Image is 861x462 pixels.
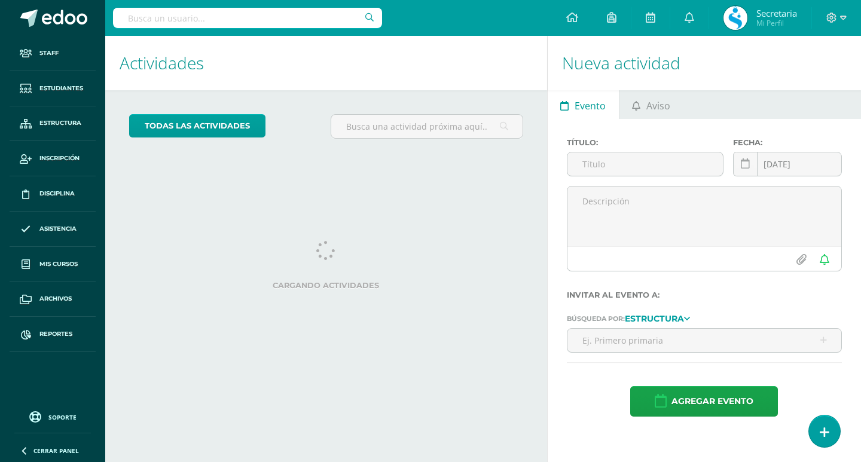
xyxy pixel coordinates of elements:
[39,224,77,234] span: Asistencia
[14,408,91,424] a: Soporte
[39,48,59,58] span: Staff
[567,152,723,176] input: Título
[39,84,83,93] span: Estudiantes
[129,114,265,137] a: todas las Actividades
[756,18,797,28] span: Mi Perfil
[756,7,797,19] span: Secretaria
[723,6,747,30] img: 7ca4a2cca2c7d0437e787d4b01e06a03.png
[733,138,842,147] label: Fecha:
[10,141,96,176] a: Inscripción
[10,282,96,317] a: Archivos
[734,152,841,176] input: Fecha de entrega
[10,36,96,71] a: Staff
[10,247,96,282] a: Mis cursos
[39,189,75,198] span: Disciplina
[567,314,625,323] span: Búsqueda por:
[39,259,78,269] span: Mis cursos
[625,313,684,324] strong: Estructura
[619,90,683,119] a: Aviso
[646,91,670,120] span: Aviso
[671,387,753,416] span: Agregar evento
[10,317,96,352] a: Reportes
[10,71,96,106] a: Estudiantes
[567,329,841,352] input: Ej. Primero primaria
[39,294,72,304] span: Archivos
[630,386,778,417] button: Agregar evento
[113,8,382,28] input: Busca un usuario...
[10,106,96,142] a: Estructura
[33,446,79,455] span: Cerrar panel
[567,290,842,299] label: Invitar al evento a:
[10,176,96,212] a: Disciplina
[625,314,690,322] a: Estructura
[48,413,77,421] span: Soporte
[129,281,523,290] label: Cargando actividades
[567,138,723,147] label: Título:
[39,154,80,163] span: Inscripción
[120,36,533,90] h1: Actividades
[10,212,96,247] a: Asistencia
[548,90,619,119] a: Evento
[562,36,847,90] h1: Nueva actividad
[39,118,81,128] span: Estructura
[575,91,606,120] span: Evento
[331,115,522,138] input: Busca una actividad próxima aquí...
[39,329,72,339] span: Reportes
